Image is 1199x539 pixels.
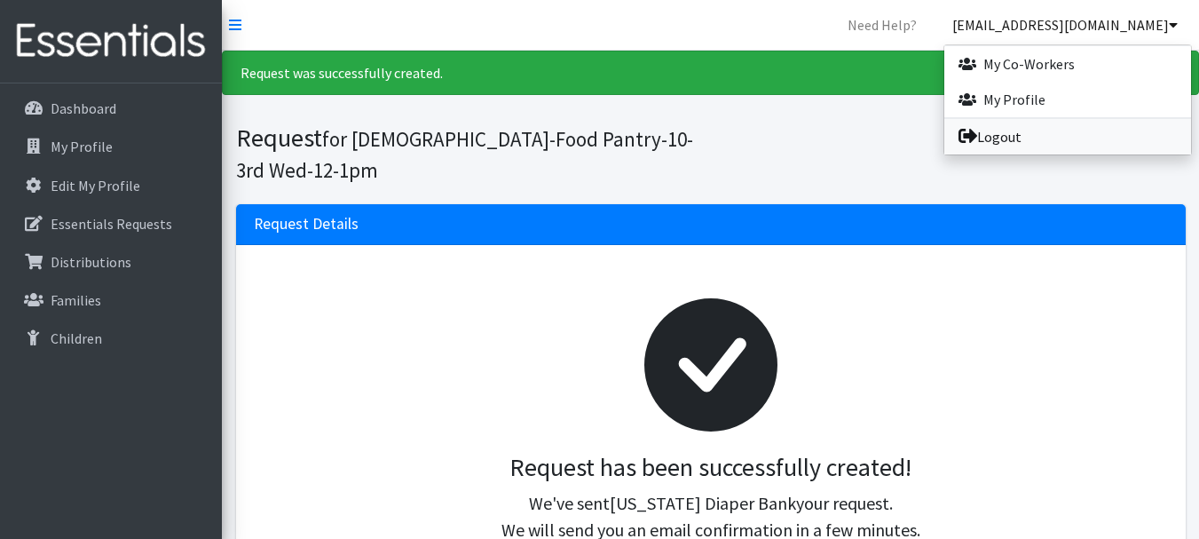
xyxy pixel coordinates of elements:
[51,253,131,271] p: Distributions
[51,99,116,117] p: Dashboard
[7,129,215,164] a: My Profile
[51,291,101,309] p: Families
[944,119,1191,155] a: Logout
[944,82,1191,117] a: My Profile
[51,329,102,347] p: Children
[7,206,215,242] a: Essentials Requests
[51,138,113,155] p: My Profile
[7,244,215,280] a: Distributions
[7,91,215,126] a: Dashboard
[938,7,1192,43] a: [EMAIL_ADDRESS][DOMAIN_NAME]
[236,126,693,183] small: for [DEMOGRAPHIC_DATA]-Food Pantry-10- 3rd Wed-12-1pm
[236,123,705,184] h1: Request
[222,51,1199,95] div: Request was successfully created.
[254,215,359,234] h3: Request Details
[268,453,1154,483] h3: Request has been successfully created!
[7,321,215,356] a: Children
[51,215,172,233] p: Essentials Requests
[833,7,931,43] a: Need Help?
[51,177,140,194] p: Edit My Profile
[610,492,796,514] span: [US_STATE] Diaper Bank
[7,12,215,71] img: HumanEssentials
[944,46,1191,82] a: My Co-Workers
[7,168,215,203] a: Edit My Profile
[7,282,215,318] a: Families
